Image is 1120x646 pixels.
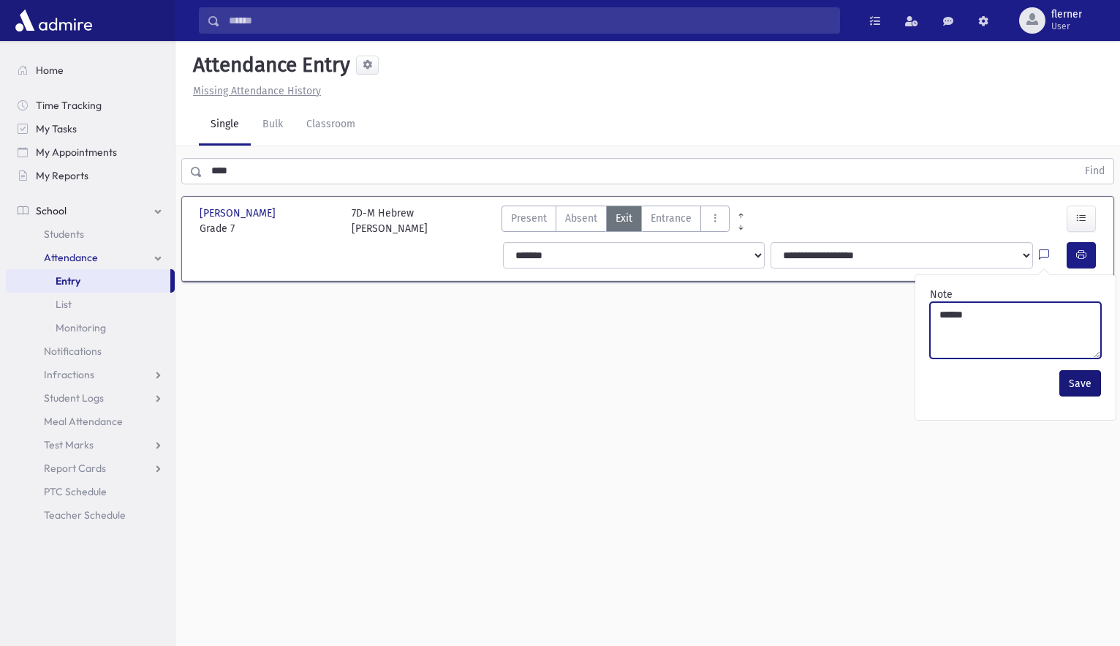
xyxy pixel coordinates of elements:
[44,251,98,264] span: Attendance
[36,146,117,159] span: My Appointments
[6,94,175,117] a: Time Tracking
[44,368,94,381] span: Infractions
[6,410,175,433] a: Meal Attendance
[6,363,175,386] a: Infractions
[220,7,839,34] input: Search
[6,59,175,82] a: Home
[1051,20,1082,32] span: User
[6,433,175,457] a: Test Marks
[6,246,175,269] a: Attendance
[295,105,367,146] a: Classroom
[199,105,251,146] a: Single
[6,140,175,164] a: My Appointments
[36,169,88,182] span: My Reports
[12,6,96,35] img: AdmirePro
[44,438,94,451] span: Test Marks
[6,269,170,293] a: Entry
[616,211,632,226] span: Exit
[200,221,337,236] span: Grade 7
[200,206,279,221] span: [PERSON_NAME]
[1051,9,1082,20] span: flerner
[44,485,107,498] span: PTC Schedule
[565,211,597,226] span: Absent
[44,391,104,405] span: Student Logs
[6,386,175,410] a: Student Logs
[352,206,428,236] div: 7D-M Hebrew [PERSON_NAME]
[193,85,321,97] u: Missing Attendance History
[251,105,295,146] a: Bulk
[44,345,102,358] span: Notifications
[187,85,321,97] a: Missing Attendance History
[6,457,175,480] a: Report Cards
[187,53,350,78] h5: Attendance Entry
[6,339,175,363] a: Notifications
[44,508,126,522] span: Teacher Schedule
[56,274,80,288] span: Entry
[1059,370,1101,397] button: Save
[36,64,64,77] span: Home
[56,298,72,311] span: List
[6,293,175,316] a: List
[44,228,84,241] span: Students
[502,206,730,236] div: AttTypes
[36,99,102,112] span: Time Tracking
[1076,159,1113,184] button: Find
[6,503,175,527] a: Teacher Schedule
[511,211,547,226] span: Present
[44,415,123,428] span: Meal Attendance
[44,462,106,475] span: Report Cards
[6,117,175,140] a: My Tasks
[56,321,106,334] span: Monitoring
[6,480,175,503] a: PTC Schedule
[651,211,692,226] span: Entrance
[36,204,67,217] span: School
[6,316,175,339] a: Monitoring
[930,287,953,302] label: Note
[6,199,175,222] a: School
[6,164,175,187] a: My Reports
[6,222,175,246] a: Students
[36,122,77,135] span: My Tasks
